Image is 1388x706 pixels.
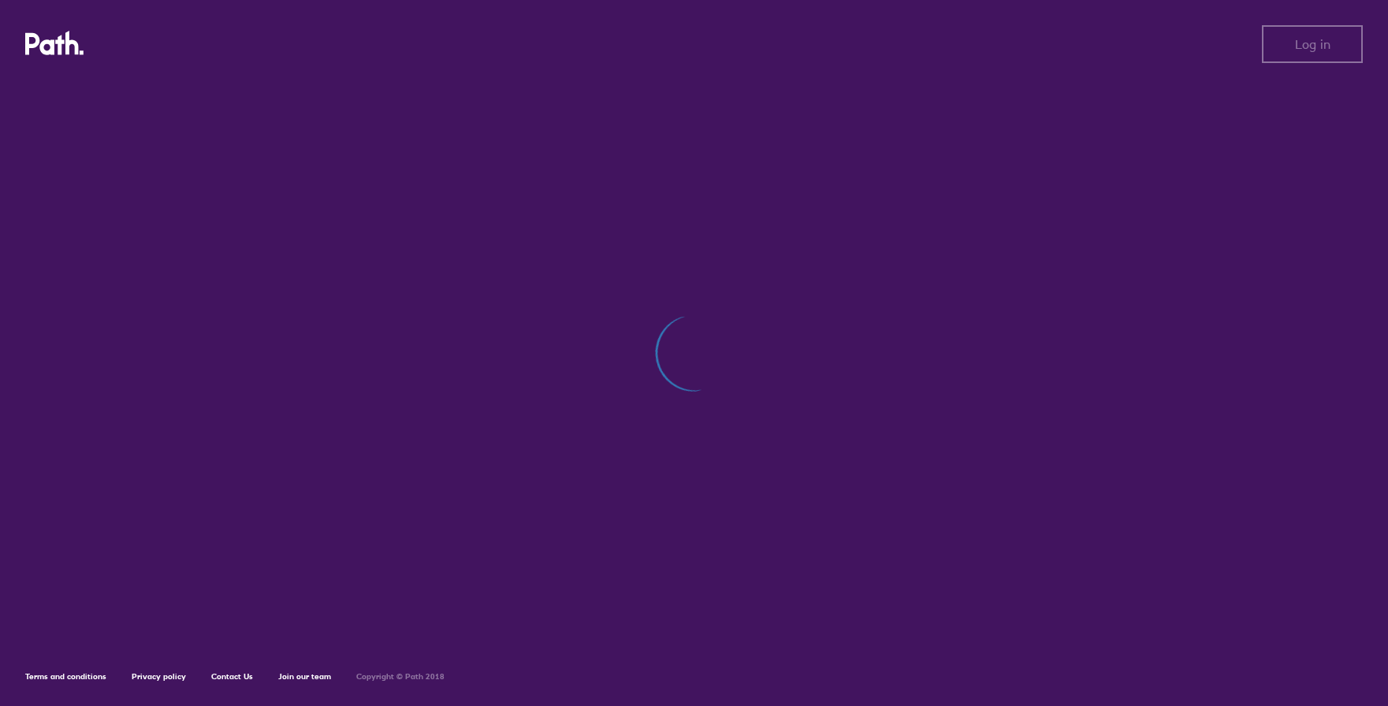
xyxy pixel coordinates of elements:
button: Log in [1262,25,1363,63]
span: Log in [1295,37,1330,51]
a: Privacy policy [132,671,186,682]
a: Terms and conditions [25,671,106,682]
a: Join our team [278,671,331,682]
a: Contact Us [211,671,253,682]
h6: Copyright © Path 2018 [356,672,445,682]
